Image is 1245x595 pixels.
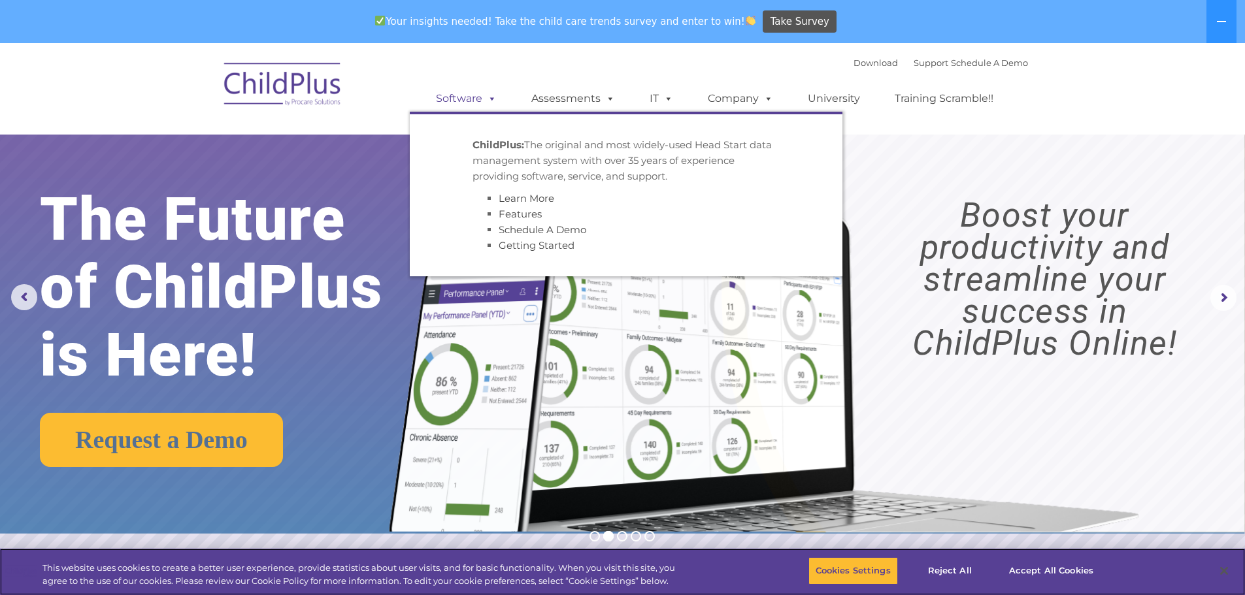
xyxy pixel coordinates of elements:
a: Request a Demo [40,413,283,467]
div: This website uses cookies to create a better user experience, provide statistics about user visit... [42,562,685,587]
span: Last name [182,86,222,96]
a: Support [914,57,948,68]
a: Schedule A Demo [499,223,586,236]
a: Download [854,57,898,68]
font: | [854,57,1028,68]
a: Assessments [518,86,628,112]
span: Take Survey [771,10,829,33]
a: Take Survey [763,10,837,33]
a: Learn More [499,192,554,204]
rs-layer: The Future of ChildPlus is Here! [40,185,437,389]
img: 👏 [746,16,755,25]
img: ✅ [375,16,385,25]
p: The original and most widely-used Head Start data management system with over 35 years of experie... [473,137,780,184]
rs-layer: Boost your productivity and streamline your success in ChildPlus Online! [860,199,1229,359]
a: University [795,86,873,112]
span: Your insights needed! Take the child care trends survey and enter to win! [370,8,761,34]
button: Cookies Settings [808,557,898,585]
a: IT [637,86,686,112]
a: Features [499,208,542,220]
img: ChildPlus by Procare Solutions [218,54,348,119]
a: Software [423,86,510,112]
button: Accept All Cookies [1002,557,1101,585]
a: Training Scramble!! [882,86,1006,112]
a: Company [695,86,786,112]
a: Getting Started [499,239,574,251]
span: Phone number [182,140,237,150]
strong: ChildPlus: [473,138,524,151]
button: Reject All [909,557,991,585]
button: Close [1210,556,1238,585]
a: Schedule A Demo [951,57,1028,68]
